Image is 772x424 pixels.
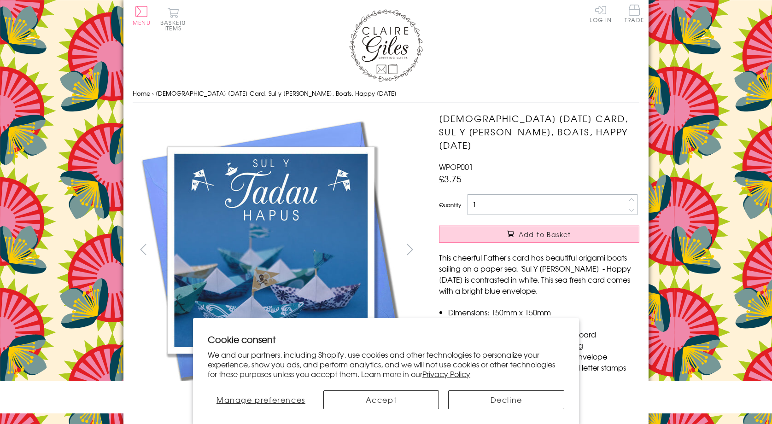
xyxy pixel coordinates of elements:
button: Decline [448,390,564,409]
a: Log In [590,5,612,23]
span: £3.75 [439,172,462,185]
button: next [400,239,421,260]
img: Claire Giles Greetings Cards [349,9,423,82]
p: We and our partners, including Shopify, use cookies and other technologies to personalize your ex... [208,350,564,378]
span: [DEMOGRAPHIC_DATA] [DATE] Card, Sul y [PERSON_NAME], Boats, Happy [DATE] [156,89,397,98]
button: Menu [133,6,151,25]
p: This cheerful Father's card has beautiful origami boats sailing on a paper sea. 'Sul Y [PERSON_NA... [439,252,639,296]
h2: Cookie consent [208,333,564,346]
a: Privacy Policy [422,368,470,379]
button: Basket0 items [160,7,186,31]
span: › [152,89,154,98]
span: 0 items [164,18,186,32]
button: Manage preferences [208,390,314,409]
a: Trade [625,5,644,24]
button: Add to Basket [439,226,639,243]
span: Menu [133,18,151,27]
h1: [DEMOGRAPHIC_DATA] [DATE] Card, Sul y [PERSON_NAME], Boats, Happy [DATE] [439,112,639,151]
li: Dimensions: 150mm x 150mm [448,307,639,318]
span: Trade [625,5,644,23]
nav: breadcrumbs [133,84,639,103]
a: Home [133,89,150,98]
button: prev [133,239,153,260]
span: WPOP001 [439,161,473,172]
button: Accept [323,390,439,409]
label: Quantity [439,201,461,209]
span: Manage preferences [216,394,305,405]
span: Add to Basket [519,230,571,239]
img: Welsh Father's Day Card, Sul y Tadau Hapus, Boats, Happy Father's Day [133,112,409,388]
